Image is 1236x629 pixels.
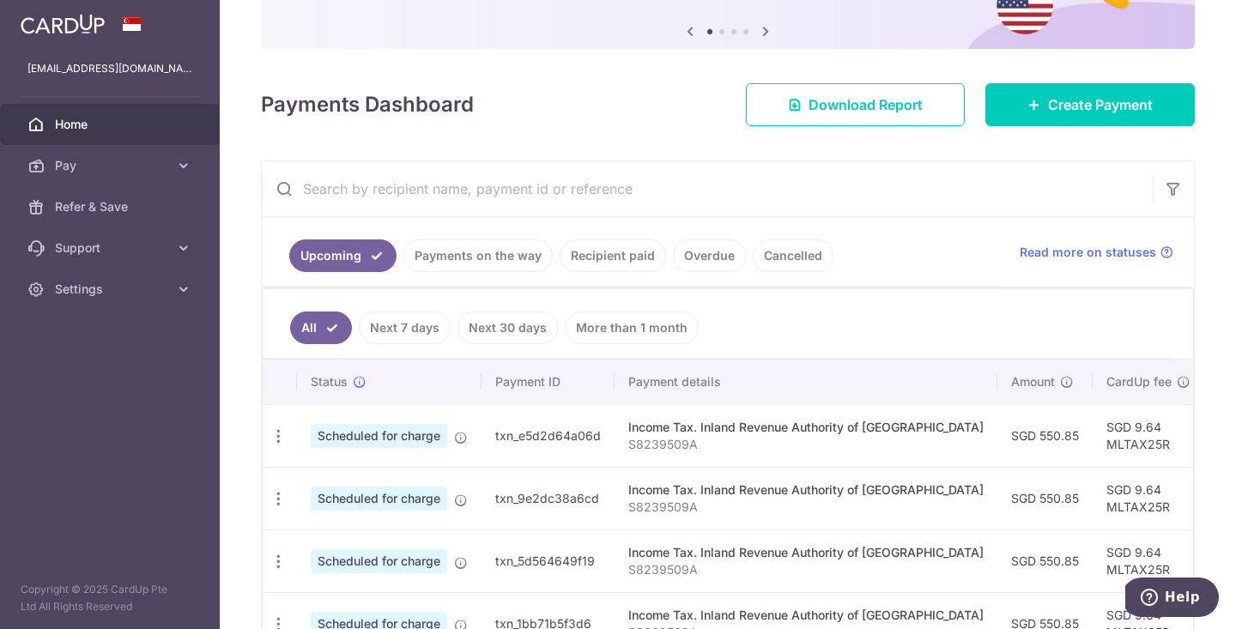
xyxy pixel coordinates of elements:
[311,549,447,573] span: Scheduled for charge
[55,198,168,215] span: Refer & Save
[753,239,833,272] a: Cancelled
[746,83,965,126] a: Download Report
[1020,244,1173,261] a: Read more on statuses
[1125,578,1219,620] iframe: Opens a widget where you can find more information
[1048,94,1153,115] span: Create Payment
[55,157,168,174] span: Pay
[560,239,666,272] a: Recipient paid
[628,607,984,624] div: Income Tax. Inland Revenue Authority of [GEOGRAPHIC_DATA]
[311,424,447,448] span: Scheduled for charge
[628,436,984,453] p: S8239509A
[628,419,984,436] div: Income Tax. Inland Revenue Authority of [GEOGRAPHIC_DATA]
[628,499,984,516] p: S8239509A
[359,311,451,344] a: Next 7 days
[615,360,997,404] th: Payment details
[482,467,615,529] td: txn_9e2dc38a6cd
[482,360,615,404] th: Payment ID
[55,116,168,133] span: Home
[27,60,192,77] p: [EMAIL_ADDRESS][DOMAIN_NAME]
[1011,373,1055,390] span: Amount
[673,239,746,272] a: Overdue
[1093,404,1204,467] td: SGD 9.64 MLTAX25R
[1093,529,1204,592] td: SGD 9.64 MLTAX25R
[997,404,1093,467] td: SGD 550.85
[1106,373,1172,390] span: CardUp fee
[985,83,1195,126] a: Create Payment
[21,14,105,34] img: CardUp
[1020,244,1156,261] span: Read more on statuses
[628,544,984,561] div: Income Tax. Inland Revenue Authority of [GEOGRAPHIC_DATA]
[997,467,1093,529] td: SGD 550.85
[55,281,168,298] span: Settings
[628,561,984,578] p: S8239509A
[628,481,984,499] div: Income Tax. Inland Revenue Authority of [GEOGRAPHIC_DATA]
[997,529,1093,592] td: SGD 550.85
[289,239,397,272] a: Upcoming
[311,487,447,511] span: Scheduled for charge
[262,161,1153,216] input: Search by recipient name, payment id or reference
[565,311,699,344] a: More than 1 month
[809,94,923,115] span: Download Report
[457,311,558,344] a: Next 30 days
[403,239,553,272] a: Payments on the way
[311,373,348,390] span: Status
[261,89,474,120] h4: Payments Dashboard
[482,404,615,467] td: txn_e5d2d64a06d
[482,529,615,592] td: txn_5d564649f19
[1093,467,1204,529] td: SGD 9.64 MLTAX25R
[55,239,168,257] span: Support
[290,311,352,344] a: All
